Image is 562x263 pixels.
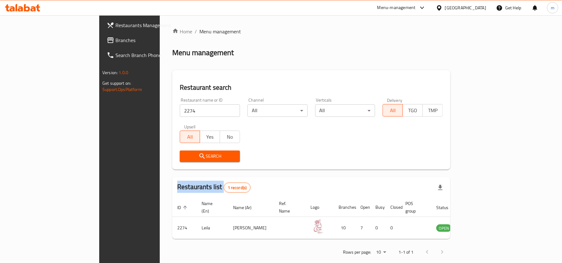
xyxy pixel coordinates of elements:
[385,198,400,217] th: Closed
[177,182,251,193] h2: Restaurants list
[102,48,193,63] a: Search Branch Phone
[199,28,241,35] span: Menu management
[102,85,142,93] a: Support.OpsPlatform
[436,204,457,211] span: Status
[224,185,251,191] span: 1 record(s)
[374,248,389,257] div: Rows per page:
[405,200,424,215] span: POS group
[423,104,443,117] button: TMP
[172,48,234,58] h2: Menu management
[433,180,448,195] div: Export file
[195,28,197,35] li: /
[385,106,400,115] span: All
[233,204,260,211] span: Name (Ar)
[425,106,440,115] span: TMP
[398,248,413,256] p: 1-1 of 1
[183,132,198,141] span: All
[180,83,443,92] h2: Restaurant search
[177,204,189,211] span: ID
[334,198,355,217] th: Branches
[102,33,193,48] a: Branches
[203,132,217,141] span: Yes
[383,104,403,117] button: All
[385,217,400,239] td: 0
[377,4,416,12] div: Menu-management
[403,104,423,117] button: TGO
[119,69,128,77] span: 1.0.0
[315,104,375,117] div: All
[115,51,188,59] span: Search Branch Phone
[102,69,118,77] span: Version:
[387,98,403,102] label: Delivery
[115,36,188,44] span: Branches
[222,132,237,141] span: No
[180,151,240,162] button: Search
[310,219,326,234] img: Leila
[180,131,200,143] button: All
[202,200,221,215] span: Name (En)
[343,248,371,256] p: Rows per page:
[115,22,188,29] span: Restaurants Management
[247,104,308,117] div: All
[228,217,274,239] td: [PERSON_NAME]
[436,225,452,232] span: OPEN
[279,200,298,215] span: Ref. Name
[355,198,370,217] th: Open
[102,18,193,33] a: Restaurants Management
[172,28,450,35] nav: breadcrumb
[102,79,131,87] span: Get support on:
[305,198,334,217] th: Logo
[184,124,196,129] label: Upsell
[197,217,228,239] td: Leila
[200,131,220,143] button: Yes
[355,217,370,239] td: 7
[445,4,486,11] div: [GEOGRAPHIC_DATA]
[370,198,385,217] th: Busy
[370,217,385,239] td: 0
[224,183,251,193] div: Total records count
[220,131,240,143] button: No
[551,4,555,11] span: m
[172,198,486,239] table: enhanced table
[180,104,240,117] input: Search for restaurant name or ID..
[185,152,235,160] span: Search
[405,106,420,115] span: TGO
[334,217,355,239] td: 10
